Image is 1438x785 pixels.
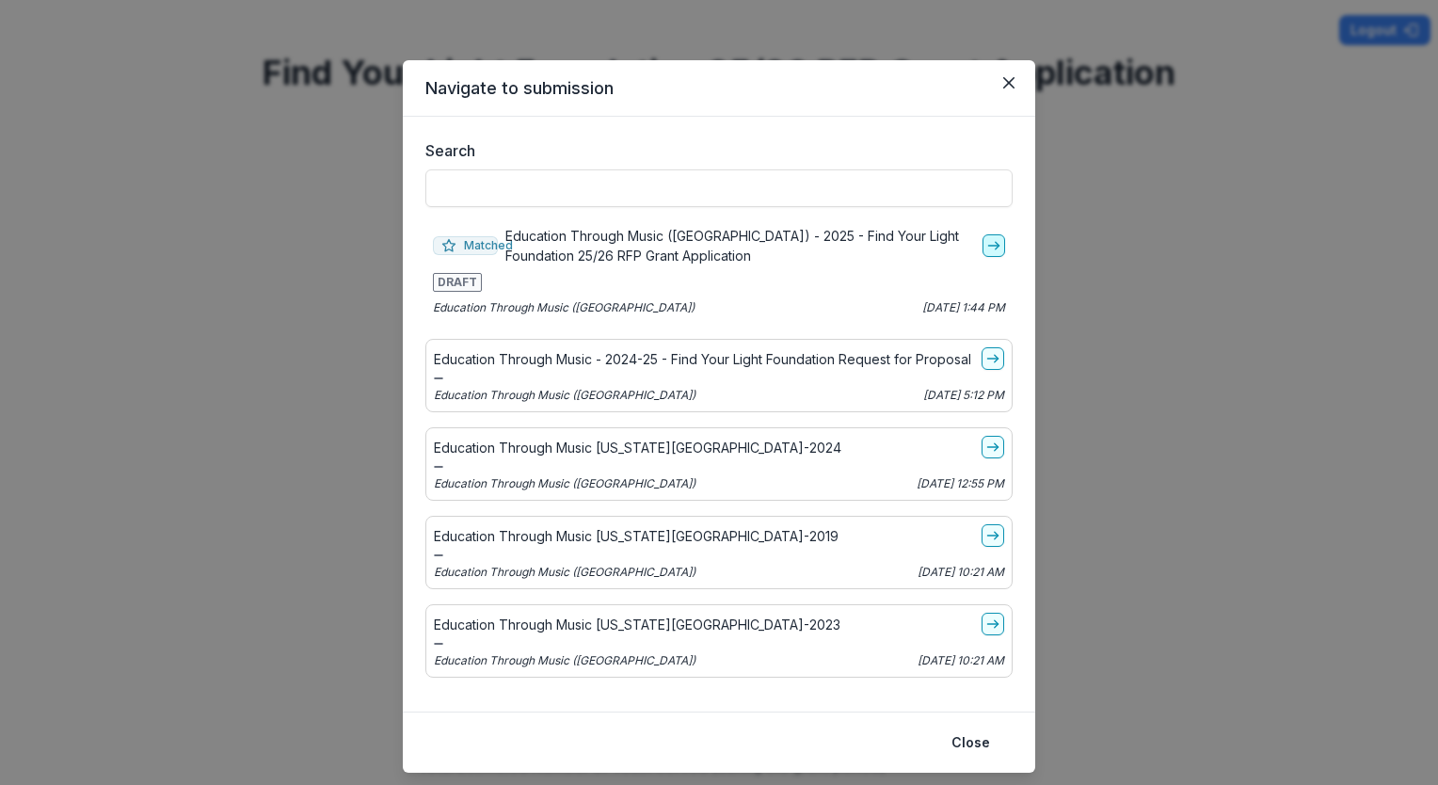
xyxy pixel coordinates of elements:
p: [DATE] 10:21 AM [918,652,1004,669]
button: Close [994,68,1024,98]
p: Education Through Music ([GEOGRAPHIC_DATA]) [434,387,695,404]
p: [DATE] 1:44 PM [922,299,1005,316]
p: Education Through Music ([GEOGRAPHIC_DATA]) [434,475,695,492]
p: [DATE] 10:21 AM [918,564,1004,581]
p: Education Through Music ([GEOGRAPHIC_DATA]) [434,564,695,581]
a: go-to [983,234,1005,257]
label: Search [425,139,1001,162]
p: Education Through Music ([GEOGRAPHIC_DATA]) [433,299,695,316]
p: Education Through Music [US_STATE][GEOGRAPHIC_DATA]-2019 [434,526,839,546]
a: go-to [982,524,1004,547]
p: [DATE] 12:55 PM [917,475,1004,492]
p: Education Through Music [US_STATE][GEOGRAPHIC_DATA]-2024 [434,438,841,457]
span: Matched [433,236,498,255]
p: Education Through Music ([GEOGRAPHIC_DATA]) [434,652,695,669]
p: [DATE] 5:12 PM [923,387,1004,404]
p: Education Through Music [US_STATE][GEOGRAPHIC_DATA]-2023 [434,615,840,634]
p: Education Through Music ([GEOGRAPHIC_DATA]) - 2025 - Find Your Light Foundation 25/26 RFP Grant A... [505,226,975,265]
span: DRAFT [433,273,482,292]
a: go-to [982,347,1004,370]
a: go-to [982,436,1004,458]
header: Navigate to submission [403,60,1035,117]
p: Education Through Music - 2024-25 - Find Your Light Foundation Request for Proposal [434,349,971,369]
a: go-to [982,613,1004,635]
button: Close [940,728,1001,758]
